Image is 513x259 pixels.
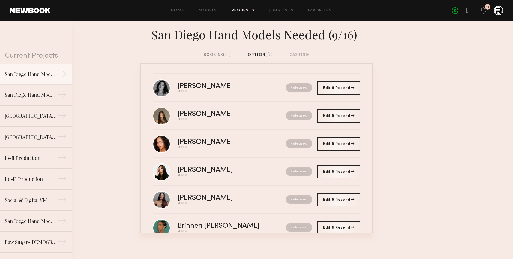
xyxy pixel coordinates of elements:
span: Edit & Resend [323,226,354,230]
div: → [57,90,67,102]
div: [GEOGRAPHIC_DATA] Local Stand-Ins Needed (6/3) [5,112,57,120]
div: → [57,237,67,249]
div: lo-fi Production [5,154,57,162]
a: Home [171,9,184,13]
nb-request-status: Released [286,111,312,120]
nb-request-status: Released [286,223,312,232]
nb-request-status: Released [286,195,312,204]
div: booking [204,52,231,58]
div: → [57,69,67,81]
span: Edit & Resend [323,170,354,174]
div: → [57,216,67,228]
a: [PERSON_NAME]Released [153,102,360,130]
nb-request-status: Released [286,139,312,148]
div: → [57,174,67,186]
span: Edit & Resend [323,198,354,202]
nb-request-status: Released [286,167,312,176]
div: Raw Sugar-[DEMOGRAPHIC_DATA] Models Needed [5,239,57,246]
a: [PERSON_NAME]Released [153,158,360,186]
div: San Diego Hand Models Needed (9/16) [140,26,373,42]
div: [PERSON_NAME] [178,167,259,174]
div: San Diego Hand Model Needed [5,218,57,225]
div: → [57,195,67,207]
div: [PERSON_NAME] [178,195,259,202]
div: [GEOGRAPHIC_DATA] Local Skincare Models Needed (6/18) [5,133,57,141]
a: [PERSON_NAME]Released [153,74,360,102]
div: San Diego Hand Models Needed (9/16) [5,71,57,78]
div: [PERSON_NAME] [178,111,259,118]
div: → [57,132,67,144]
a: [PERSON_NAME]Released [153,186,360,214]
span: Edit & Resend [323,86,354,90]
span: Edit & Resend [323,142,354,146]
div: → [57,153,67,165]
a: Brinnen [PERSON_NAME]Released [153,214,360,242]
nb-request-status: Released [286,83,312,92]
div: → [57,111,67,123]
a: Requests [232,9,255,13]
div: Lo-Fi Production [5,175,57,183]
div: [PERSON_NAME] [178,139,259,146]
div: 17 [486,5,490,9]
a: Models [199,9,217,13]
div: Social & Digital VM [5,197,57,204]
div: [PERSON_NAME] [178,83,259,90]
a: Job Posts [269,9,294,13]
span: (1) [225,52,231,57]
div: Brinnen [PERSON_NAME] [178,223,273,230]
a: [PERSON_NAME]Released [153,130,360,158]
span: Edit & Resend [323,114,354,118]
a: Favorites [308,9,332,13]
div: San Diego Hand Models Needed (9/4) [5,91,57,99]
